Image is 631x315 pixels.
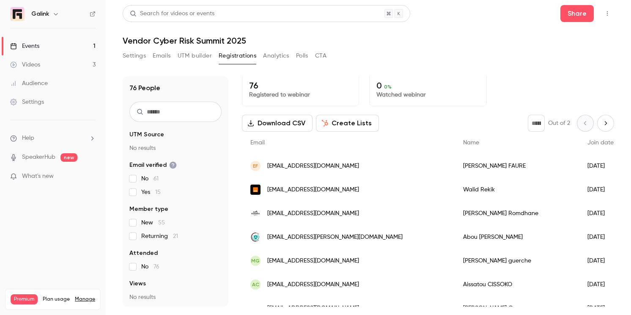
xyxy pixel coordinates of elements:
button: Download CSV [242,115,313,132]
img: licanam.com [250,232,261,242]
h1: 76 People [129,83,160,93]
div: [PERSON_NAME] FAURE [455,154,579,178]
span: New [141,218,165,227]
span: Name [463,140,479,146]
button: Emails [153,49,170,63]
div: Audience [10,79,48,88]
button: Next page [597,115,614,132]
span: Premium [11,294,38,304]
span: [EMAIL_ADDRESS][DOMAIN_NAME] [267,304,359,313]
div: Events [10,42,39,50]
button: CTA [315,49,326,63]
h6: Galink [31,10,49,18]
span: [EMAIL_ADDRESS][PERSON_NAME][DOMAIN_NAME] [267,233,403,242]
div: [PERSON_NAME] Romdhane [455,202,579,225]
span: 0 % [384,84,392,90]
span: new [60,153,77,162]
div: Videos [10,61,40,69]
span: Email verified [129,161,177,169]
span: 76 [154,264,159,270]
img: Galink [11,7,24,21]
div: Abou [PERSON_NAME] [455,225,579,249]
span: Views [129,279,146,288]
span: Attended [129,249,158,257]
div: [DATE] [579,273,622,296]
span: Yes [141,188,161,196]
div: [DATE] [579,178,622,202]
p: 0 [376,80,479,91]
img: hermes.com [250,208,261,218]
span: 15 [155,189,161,195]
p: Out of 2 [548,119,570,127]
div: Walid Rekik [455,178,579,202]
div: Settings [10,98,44,106]
span: No [141,262,159,271]
span: [EMAIL_ADDRESS][DOMAIN_NAME] [267,209,359,218]
img: orange.com [250,185,261,195]
div: [DATE] [579,154,622,178]
button: Create Lists [316,115,379,132]
p: Registered to webinar [249,91,352,99]
h1: Vendor Cyber Risk Summit 2025 [123,36,614,46]
div: [DATE] [579,225,622,249]
a: SpeakerHub [22,153,55,162]
button: UTM builder [178,49,212,63]
span: EF [253,162,258,170]
button: Share [560,5,594,22]
span: 21 [173,233,178,239]
div: Aissatou CISSOKO [455,273,579,296]
button: Polls [296,49,308,63]
div: [PERSON_NAME] guerche [455,249,579,273]
button: Analytics [263,49,289,63]
span: Plan usage [43,296,70,303]
p: Watched webinar [376,91,479,99]
span: What's new [22,172,54,181]
span: 55 [158,220,165,226]
li: help-dropdown-opener [10,134,96,143]
span: UTM Source [129,130,164,139]
p: No results [129,293,222,301]
button: Settings [123,49,146,63]
span: [EMAIL_ADDRESS][DOMAIN_NAME] [267,280,359,289]
span: Join date [587,140,614,146]
span: [EMAIL_ADDRESS][DOMAIN_NAME] [267,185,359,194]
span: Email [250,140,265,146]
span: Help [22,134,34,143]
div: [DATE] [579,249,622,273]
span: [EMAIL_ADDRESS][DOMAIN_NAME] [267,162,359,171]
div: [DATE] [579,202,622,225]
span: Member type [129,205,168,213]
button: Registrations [219,49,256,63]
span: [EMAIL_ADDRESS][DOMAIN_NAME] [267,257,359,265]
a: Manage [75,296,95,303]
span: Returning [141,232,178,240]
span: 61 [154,176,159,182]
p: No results [129,144,222,152]
span: mg [251,257,260,265]
span: AC [252,281,259,288]
p: 76 [249,80,352,91]
span: No [141,174,159,183]
div: Search for videos or events [130,9,214,18]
